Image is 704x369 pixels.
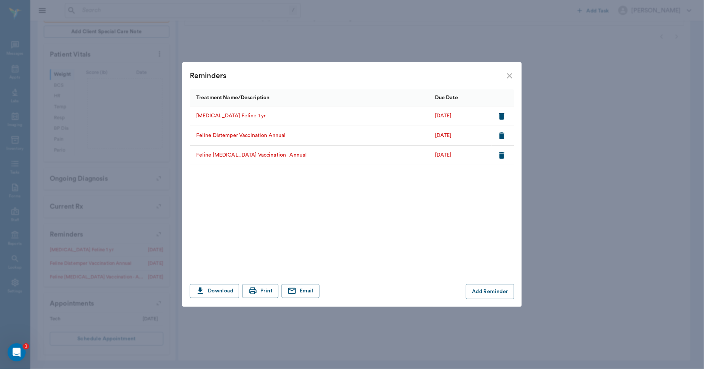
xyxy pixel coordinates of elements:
p: [MEDICAL_DATA] Feline 1 yr [196,112,266,120]
button: Sort [272,92,282,103]
iframe: Intercom live chat [8,343,26,361]
p: [DATE] [435,112,452,120]
p: Feline Distemper Vaccination Annual [196,132,286,140]
p: [DATE] [435,151,452,159]
p: [DATE] [435,132,452,140]
button: close [505,71,514,80]
button: Add Reminder [466,284,514,299]
p: Feline [MEDICAL_DATA] Vaccination - Annual [196,151,307,159]
button: Print [242,284,278,298]
button: Download [190,284,239,298]
span: 1 [23,343,29,349]
div: Reminders [190,70,505,82]
button: Email [281,284,320,298]
button: Sort [460,92,470,103]
div: Treatment Name/Description [196,87,270,108]
div: Treatment Name/Description [190,89,431,106]
button: Sort [497,92,508,103]
div: Due Date [431,89,492,106]
div: Due Date [435,87,458,108]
